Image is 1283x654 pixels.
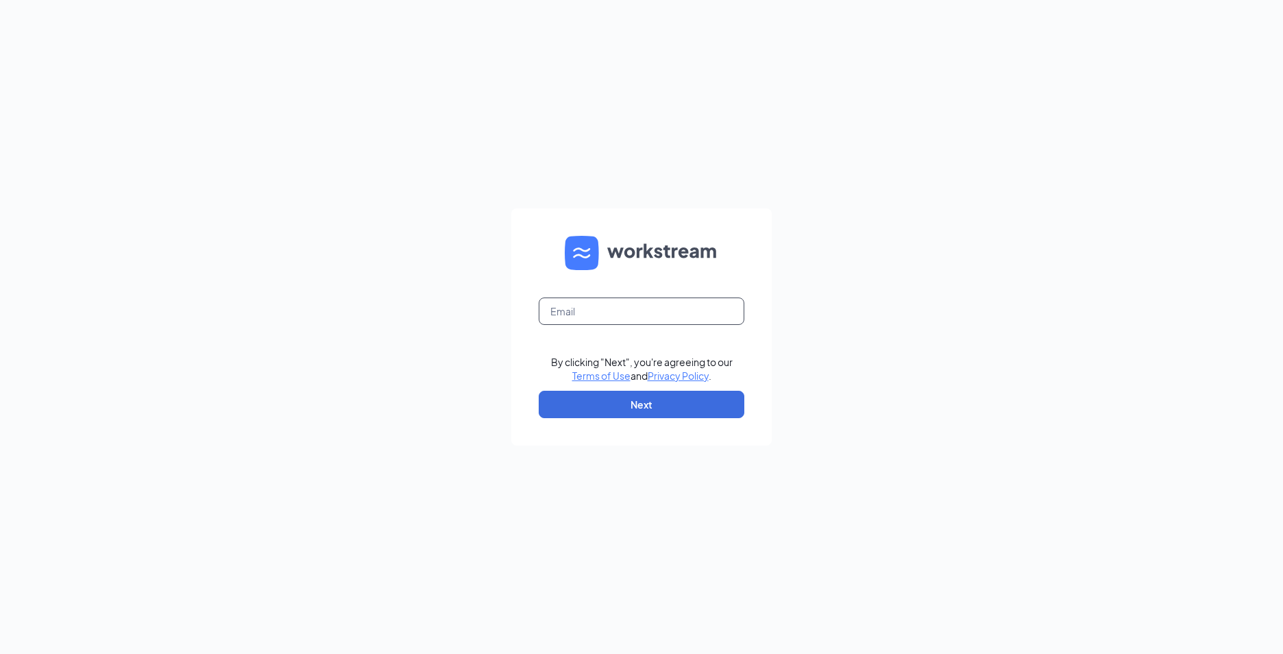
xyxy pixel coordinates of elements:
button: Next [539,391,744,418]
div: By clicking "Next", you're agreeing to our and . [551,355,733,383]
a: Terms of Use [572,370,631,382]
a: Privacy Policy [648,370,709,382]
input: Email [539,298,744,325]
img: WS logo and Workstream text [565,236,718,270]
